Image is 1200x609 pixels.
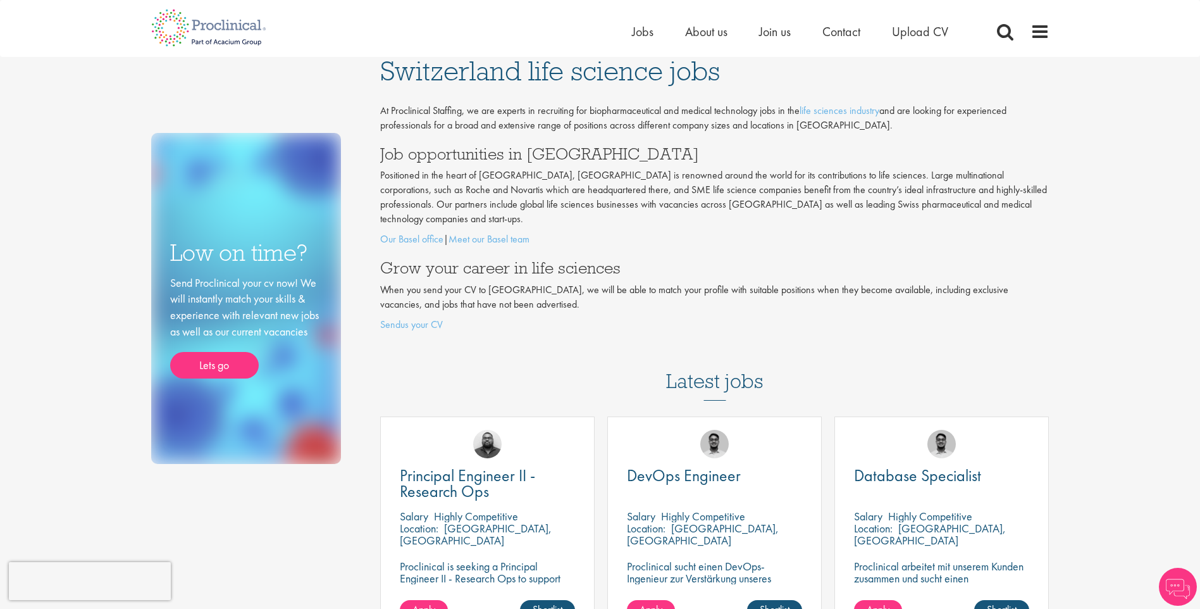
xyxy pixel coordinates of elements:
[661,509,745,524] p: Highly Competitive
[380,318,443,331] a: Sendus your CV
[400,521,438,536] span: Location:
[1159,568,1197,606] img: Chatbot
[627,465,741,486] span: DevOps Engineer
[627,509,655,524] span: Salary
[380,260,1049,276] h3: Grow your career in life sciences
[627,468,802,484] a: DevOps Engineer
[892,23,948,40] a: Upload CV
[854,521,1006,548] p: [GEOGRAPHIC_DATA], [GEOGRAPHIC_DATA]
[400,521,552,548] p: [GEOGRAPHIC_DATA], [GEOGRAPHIC_DATA]
[800,104,879,117] a: life sciences industry
[627,560,802,608] p: Proclinical sucht einen DevOps-Ingenieur zur Verstärkung unseres Kundenteams in [GEOGRAPHIC_DATA].
[854,509,882,524] span: Salary
[380,168,1049,226] p: Positioned in the heart of [GEOGRAPHIC_DATA], [GEOGRAPHIC_DATA] is renowned around the world for ...
[400,465,535,502] span: Principal Engineer II - Research Ops
[632,23,653,40] a: Jobs
[627,521,779,548] p: [GEOGRAPHIC_DATA], [GEOGRAPHIC_DATA]
[380,232,443,246] a: Our Basel office
[666,339,764,401] h3: Latest jobs
[473,430,502,458] img: Ashley Bennett
[434,509,518,524] p: Highly Competitive
[380,104,1049,133] p: At Proclinical Staffing, we are experts in recruiting for biopharmaceutical and medical technolog...
[380,232,1049,247] p: |
[170,241,322,265] h3: Low on time?
[170,352,259,379] a: Lets go
[400,509,428,524] span: Salary
[400,468,575,499] a: Principal Engineer II - Research Ops
[700,430,729,458] img: Timothy Deschamps
[170,275,322,379] div: Send Proclinical your cv now! We will instantly match your skills & experience with relevant new ...
[927,430,956,458] img: Timothy Deschamps
[854,468,1029,484] a: Database Specialist
[380,54,720,88] span: Switzerland life science jobs
[888,509,972,524] p: Highly Competitive
[822,23,860,40] a: Contact
[380,146,1049,162] h3: Job opportunities in [GEOGRAPHIC_DATA]
[685,23,727,40] a: About us
[627,521,665,536] span: Location:
[448,232,529,246] a: Meet our Basel team
[759,23,791,40] a: Join us
[854,465,981,486] span: Database Specialist
[9,562,171,600] iframe: reCAPTCHA
[380,283,1049,312] p: When you send your CV to [GEOGRAPHIC_DATA], we will be able to match your profile with suitable p...
[854,521,893,536] span: Location:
